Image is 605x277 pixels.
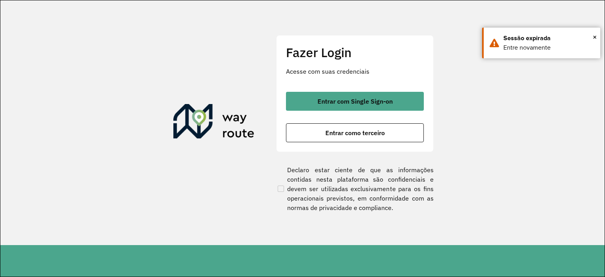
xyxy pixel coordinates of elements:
label: Declaro estar ciente de que as informações contidas nesta plataforma são confidenciais e devem se... [276,165,434,212]
button: button [286,123,424,142]
span: Entrar como terceiro [325,130,385,136]
button: Close [593,31,597,43]
p: Acesse com suas credenciais [286,67,424,76]
h2: Fazer Login [286,45,424,60]
div: Entre novamente [503,43,594,52]
span: Entrar com Single Sign-on [317,98,393,104]
button: button [286,92,424,111]
div: Sessão expirada [503,33,594,43]
span: × [593,31,597,43]
img: Roteirizador AmbevTech [173,104,254,142]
